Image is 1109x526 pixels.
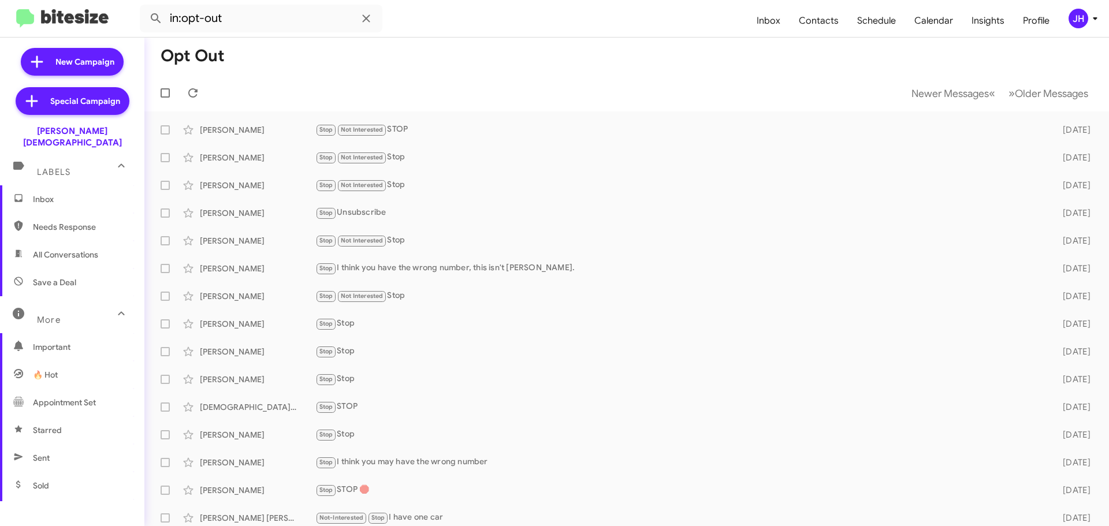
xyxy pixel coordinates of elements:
[200,512,315,524] div: [PERSON_NAME] [PERSON_NAME]
[319,348,333,355] span: Stop
[1044,346,1100,357] div: [DATE]
[319,458,333,466] span: Stop
[1044,429,1100,441] div: [DATE]
[140,5,382,32] input: Search
[1044,318,1100,330] div: [DATE]
[315,483,1044,497] div: STOP 🛑
[33,452,50,464] span: Sent
[33,221,131,233] span: Needs Response
[200,457,315,468] div: [PERSON_NAME]
[200,318,315,330] div: [PERSON_NAME]
[200,290,315,302] div: [PERSON_NAME]
[1044,374,1100,385] div: [DATE]
[905,4,962,38] a: Calendar
[790,4,848,38] a: Contacts
[200,207,315,219] div: [PERSON_NAME]
[319,514,364,521] span: Not-Interested
[341,292,384,300] span: Not Interested
[1044,401,1100,413] div: [DATE]
[37,167,70,177] span: Labels
[989,86,995,100] span: «
[1044,180,1100,191] div: [DATE]
[315,289,1044,303] div: Stop
[747,4,790,38] a: Inbox
[341,181,384,189] span: Not Interested
[1044,207,1100,219] div: [DATE]
[1044,124,1100,136] div: [DATE]
[315,428,1044,441] div: Stop
[1002,81,1095,105] button: Next
[315,317,1044,330] div: Stop
[315,123,1044,136] div: STOP
[315,400,1044,413] div: STOP
[200,124,315,136] div: [PERSON_NAME]
[341,237,384,244] span: Not Interested
[905,81,1095,105] nav: Page navigation example
[905,81,1002,105] button: Previous
[315,456,1044,469] div: I think you may have the wrong number
[1044,152,1100,163] div: [DATE]
[200,180,315,191] div: [PERSON_NAME]
[315,178,1044,192] div: Stop
[319,154,333,161] span: Stop
[1044,512,1100,524] div: [DATE]
[848,4,905,38] a: Schedule
[319,375,333,383] span: Stop
[319,209,333,217] span: Stop
[200,374,315,385] div: [PERSON_NAME]
[200,235,315,247] div: [PERSON_NAME]
[50,95,120,107] span: Special Campaign
[200,152,315,163] div: [PERSON_NAME]
[341,126,384,133] span: Not Interested
[315,345,1044,358] div: Stop
[33,277,76,288] span: Save a Deal
[341,154,384,161] span: Not Interested
[200,484,315,496] div: [PERSON_NAME]
[1044,263,1100,274] div: [DATE]
[319,264,333,272] span: Stop
[1059,9,1096,28] button: JH
[319,237,333,244] span: Stop
[319,181,333,189] span: Stop
[315,262,1044,275] div: I think you have the wrong number, this isn't [PERSON_NAME].
[33,193,131,205] span: Inbox
[200,401,315,413] div: [DEMOGRAPHIC_DATA][PERSON_NAME]
[33,249,98,260] span: All Conversations
[33,369,58,380] span: 🔥 Hot
[1044,484,1100,496] div: [DATE]
[315,206,1044,219] div: Unsubscribe
[315,234,1044,247] div: Stop
[37,315,61,325] span: More
[371,514,385,521] span: Stop
[319,431,333,438] span: Stop
[319,126,333,133] span: Stop
[200,263,315,274] div: [PERSON_NAME]
[1044,235,1100,247] div: [DATE]
[1069,9,1088,28] div: JH
[319,403,333,411] span: Stop
[55,56,114,68] span: New Campaign
[33,397,96,408] span: Appointment Set
[962,4,1014,38] a: Insights
[1044,290,1100,302] div: [DATE]
[33,424,62,436] span: Starred
[319,486,333,494] span: Stop
[1044,457,1100,468] div: [DATE]
[1015,87,1088,100] span: Older Messages
[315,372,1044,386] div: Stop
[319,320,333,327] span: Stop
[911,87,989,100] span: Newer Messages
[319,292,333,300] span: Stop
[200,429,315,441] div: [PERSON_NAME]
[16,87,129,115] a: Special Campaign
[21,48,124,76] a: New Campaign
[1014,4,1059,38] a: Profile
[315,511,1044,524] div: I have one car
[1008,86,1015,100] span: »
